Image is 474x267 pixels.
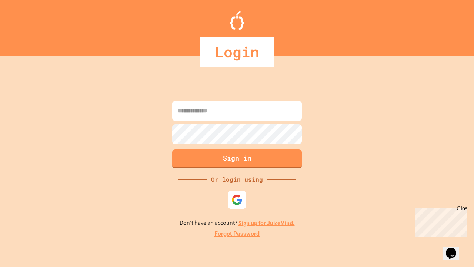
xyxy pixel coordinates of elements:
div: Chat with us now!Close [3,3,51,47]
img: google-icon.svg [231,194,243,205]
p: Don't have an account? [180,218,295,228]
iframe: chat widget [413,205,467,237]
a: Sign up for JuiceMind. [238,219,295,227]
a: Forgot Password [214,230,260,238]
img: Logo.svg [230,11,244,30]
iframe: chat widget [443,237,467,260]
div: Login [200,37,274,67]
button: Sign in [172,149,302,168]
div: Or login using [207,175,267,184]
